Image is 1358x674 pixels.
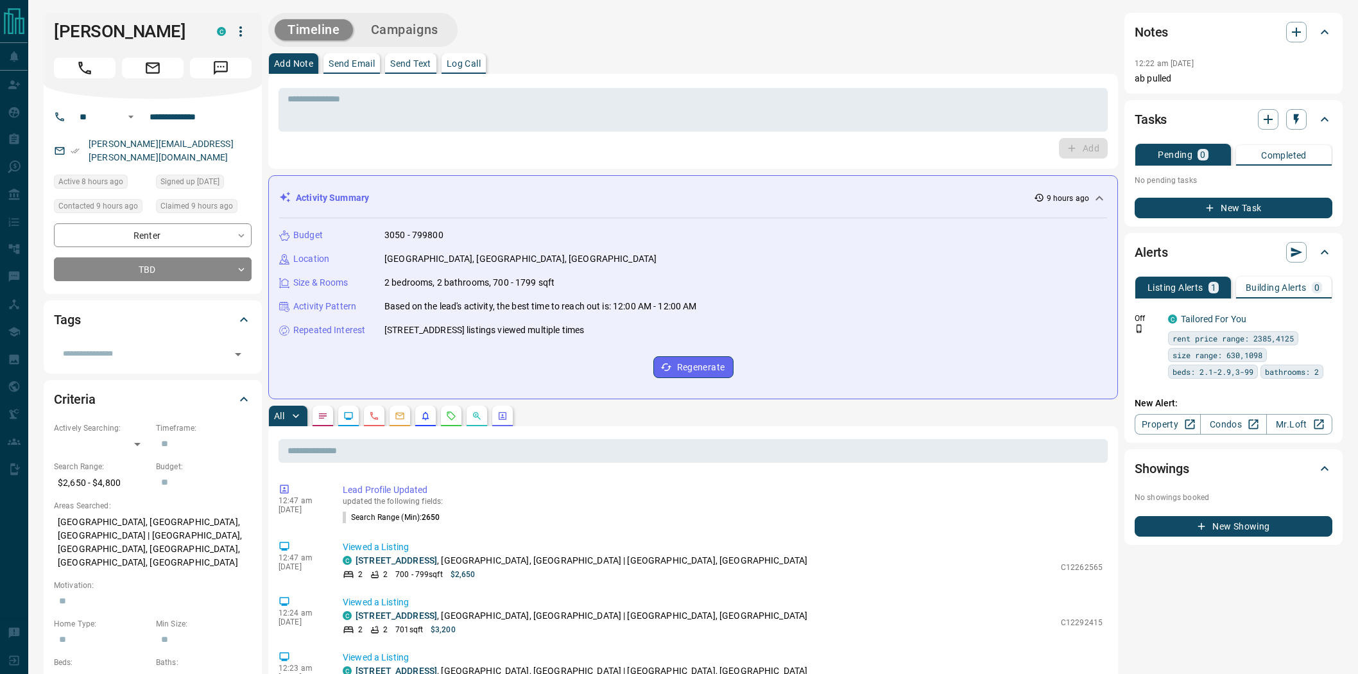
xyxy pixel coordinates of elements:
[54,384,252,415] div: Criteria
[54,472,150,494] p: $2,650 - $4,800
[54,500,252,512] p: Areas Searched:
[343,596,1103,609] p: Viewed a Listing
[190,58,252,78] span: Message
[384,229,443,242] p: 3050 - 799800
[451,569,476,580] p: $2,650
[1135,104,1332,135] div: Tasks
[54,21,198,42] h1: [PERSON_NAME]
[229,345,247,363] button: Open
[1135,22,1168,42] h2: Notes
[1135,17,1332,48] div: Notes
[293,324,365,337] p: Repeated Interest
[1135,109,1167,130] h2: Tasks
[343,556,352,565] div: condos.ca
[1261,151,1307,160] p: Completed
[383,624,388,635] p: 2
[318,411,328,421] svg: Notes
[1173,332,1294,345] span: rent price range: 2385,4125
[156,422,252,434] p: Timeframe:
[1047,193,1089,204] p: 9 hours ago
[395,569,442,580] p: 700 - 799 sqft
[160,175,219,188] span: Signed up [DATE]
[54,257,252,281] div: TBD
[275,19,353,40] button: Timeline
[446,411,456,421] svg: Requests
[384,276,554,289] p: 2 bedrooms, 2 bathrooms, 700 - 1799 sqft
[54,580,252,591] p: Motivation:
[395,411,405,421] svg: Emails
[384,300,697,313] p: Based on the lead's activity, the best time to reach out is: 12:00 AM - 12:00 AM
[383,569,388,580] p: 2
[54,175,150,193] div: Sun Aug 17 2025
[431,624,456,635] p: $3,200
[156,657,252,668] p: Baths:
[1173,349,1262,361] span: size range: 630,1098
[356,555,437,566] a: [STREET_ADDRESS]
[279,186,1107,210] div: Activity Summary9 hours ago
[1181,314,1246,324] a: Tailored For You
[54,618,150,630] p: Home Type:
[472,411,482,421] svg: Opportunities
[653,356,734,378] button: Regenerate
[1135,458,1189,479] h2: Showings
[54,657,150,668] p: Beds:
[384,252,657,266] p: [GEOGRAPHIC_DATA], [GEOGRAPHIC_DATA], [GEOGRAPHIC_DATA]
[1173,365,1253,378] span: beds: 2.1-2.9,3-99
[54,223,252,247] div: Renter
[156,618,252,630] p: Min Size:
[343,512,440,523] p: Search Range (Min) :
[71,146,80,155] svg: Email Verified
[1135,72,1332,85] p: ab pulled
[1200,150,1205,159] p: 0
[279,553,323,562] p: 12:47 am
[1135,453,1332,484] div: Showings
[358,569,363,580] p: 2
[1135,198,1332,218] button: New Task
[279,664,323,673] p: 12:23 am
[274,59,313,68] p: Add Note
[1147,283,1203,292] p: Listing Alerts
[1246,283,1307,292] p: Building Alerts
[1061,617,1103,628] p: C12292415
[296,191,369,205] p: Activity Summary
[1135,242,1168,263] h2: Alerts
[358,624,363,635] p: 2
[1135,324,1144,333] svg: Push Notification Only
[1135,414,1201,435] a: Property
[279,505,323,514] p: [DATE]
[58,200,138,212] span: Contacted 9 hours ago
[89,139,234,162] a: [PERSON_NAME][EMAIL_ADDRESS][PERSON_NAME][DOMAIN_NAME]
[54,461,150,472] p: Search Range:
[1135,171,1332,190] p: No pending tasks
[1135,237,1332,268] div: Alerts
[217,27,226,36] div: condos.ca
[356,609,807,623] p: , [GEOGRAPHIC_DATA], [GEOGRAPHIC_DATA] | [GEOGRAPHIC_DATA], [GEOGRAPHIC_DATA]
[1168,315,1177,324] div: condos.ca
[447,59,481,68] p: Log Call
[1211,283,1216,292] p: 1
[1158,150,1192,159] p: Pending
[497,411,508,421] svg: Agent Actions
[395,624,423,635] p: 701 sqft
[160,200,233,212] span: Claimed 9 hours ago
[329,59,375,68] p: Send Email
[1135,397,1332,410] p: New Alert:
[422,513,440,522] span: 2650
[54,309,80,330] h2: Tags
[356,610,437,621] a: [STREET_ADDRESS]
[279,496,323,505] p: 12:47 am
[293,229,323,242] p: Budget
[1135,59,1194,68] p: 12:22 am [DATE]
[293,276,348,289] p: Size & Rooms
[156,199,252,217] div: Sun Aug 17 2025
[358,19,451,40] button: Campaigns
[369,411,379,421] svg: Calls
[54,199,150,217] div: Sun Aug 17 2025
[1061,562,1103,573] p: C12262565
[1135,313,1160,324] p: Off
[54,58,116,78] span: Call
[1200,414,1266,435] a: Condos
[390,59,431,68] p: Send Text
[343,497,1103,506] p: updated the following fields:
[1266,414,1332,435] a: Mr.Loft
